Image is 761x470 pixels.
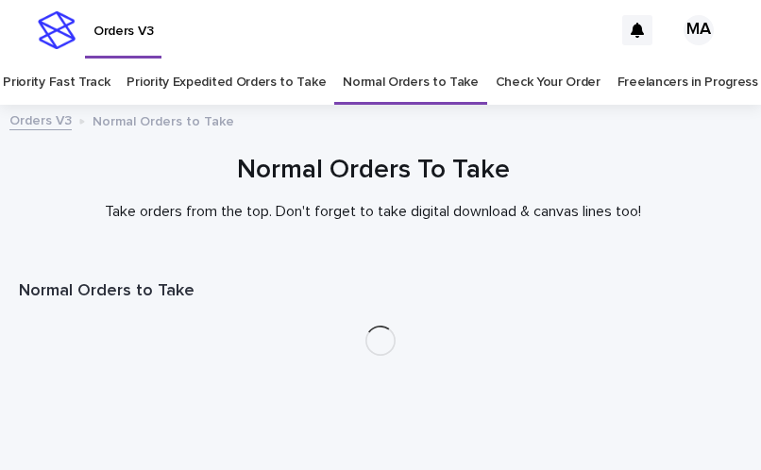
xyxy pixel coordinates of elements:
a: Orders V3 [9,109,72,130]
img: stacker-logo-s-only.png [38,11,76,49]
p: Take orders from the top. Don't forget to take digital download & canvas lines too! [19,203,727,221]
h1: Normal Orders To Take [19,153,727,188]
a: Normal Orders to Take [343,60,479,105]
a: Freelancers in Progress [617,60,758,105]
a: Priority Expedited Orders to Take [127,60,326,105]
a: Check Your Order [496,60,600,105]
div: MA [684,15,714,45]
p: Normal Orders to Take [93,109,234,130]
a: Priority Fast Track [3,60,110,105]
h1: Normal Orders to Take [19,280,742,303]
